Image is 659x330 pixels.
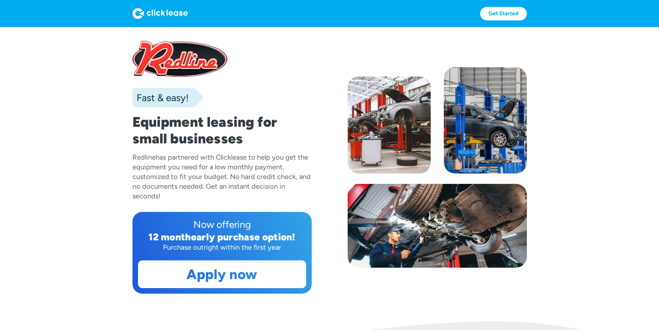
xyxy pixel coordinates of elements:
div: 12 month [148,231,191,243]
h1: Equipment leasing for small businesses [132,114,312,147]
div: has partnered with Clicklease to help you get the equipment you need for a low monthly payment, c... [132,153,311,200]
div: Redline [132,153,156,161]
div: Fast & easy! [132,91,189,105]
div: Purchase outright within the first year [138,242,306,252]
a: Apply now [138,261,306,288]
a: Get Started [480,7,527,20]
div: Now offering [138,217,306,231]
img: Logo [132,8,188,19]
div: early purchase option! [191,231,295,243]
